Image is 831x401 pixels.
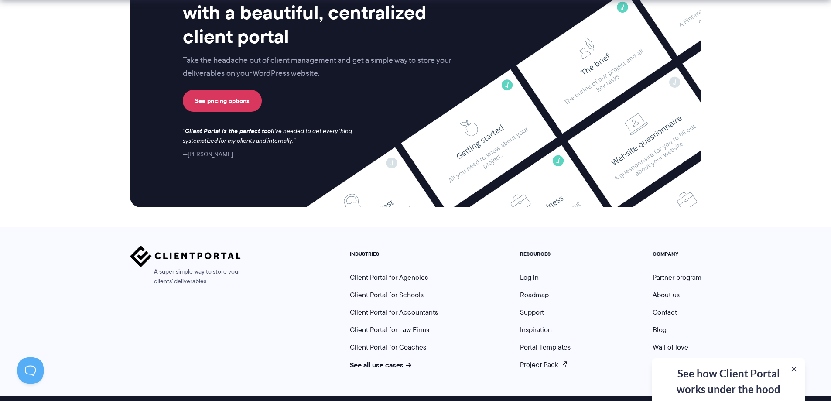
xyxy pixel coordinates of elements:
a: Log in [520,272,539,282]
a: Partner program [653,272,701,282]
a: Inspiration [520,325,552,335]
h5: RESOURCES [520,251,571,257]
a: Project Pack [520,360,567,370]
a: Client Portal for Schools [350,290,424,300]
a: Blog [653,325,667,335]
a: About us [653,290,680,300]
a: See pricing options [183,90,262,112]
a: Wall of love [653,342,688,352]
p: Take the headache out of client management and get a simple way to store your deliverables on you... [183,54,470,80]
a: Support [520,307,544,317]
p: I've needed to get everything systematized for my clients and internally. [183,127,361,146]
iframe: Toggle Customer Support [17,357,44,384]
span: A super simple way to store your clients' deliverables [130,267,241,286]
a: Client Portal for Law Firms [350,325,429,335]
cite: [PERSON_NAME] [183,150,233,158]
strong: Client Portal is the perfect tool [185,126,273,136]
a: Client Portal for Coaches [350,342,426,352]
a: Portal Templates [520,342,571,352]
a: See all use cases [350,360,412,370]
a: Roadmap [520,290,549,300]
a: Contact [653,307,677,317]
a: Client Portal for Accountants [350,307,438,317]
a: Client Portal for Agencies [350,272,428,282]
h5: INDUSTRIES [350,251,438,257]
h5: COMPANY [653,251,701,257]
